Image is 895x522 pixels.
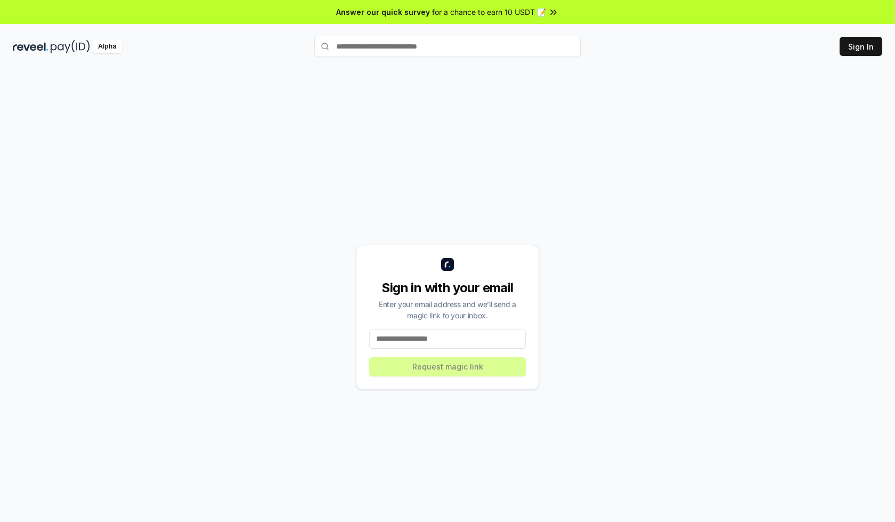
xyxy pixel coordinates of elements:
[13,40,48,53] img: reveel_dark
[336,6,430,18] span: Answer our quick survey
[369,299,526,321] div: Enter your email address and we’ll send a magic link to your inbox.
[840,37,882,56] button: Sign In
[51,40,90,53] img: pay_id
[369,279,526,296] div: Sign in with your email
[92,40,122,53] div: Alpha
[441,258,454,271] img: logo_small
[432,6,546,18] span: for a chance to earn 10 USDT 📝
